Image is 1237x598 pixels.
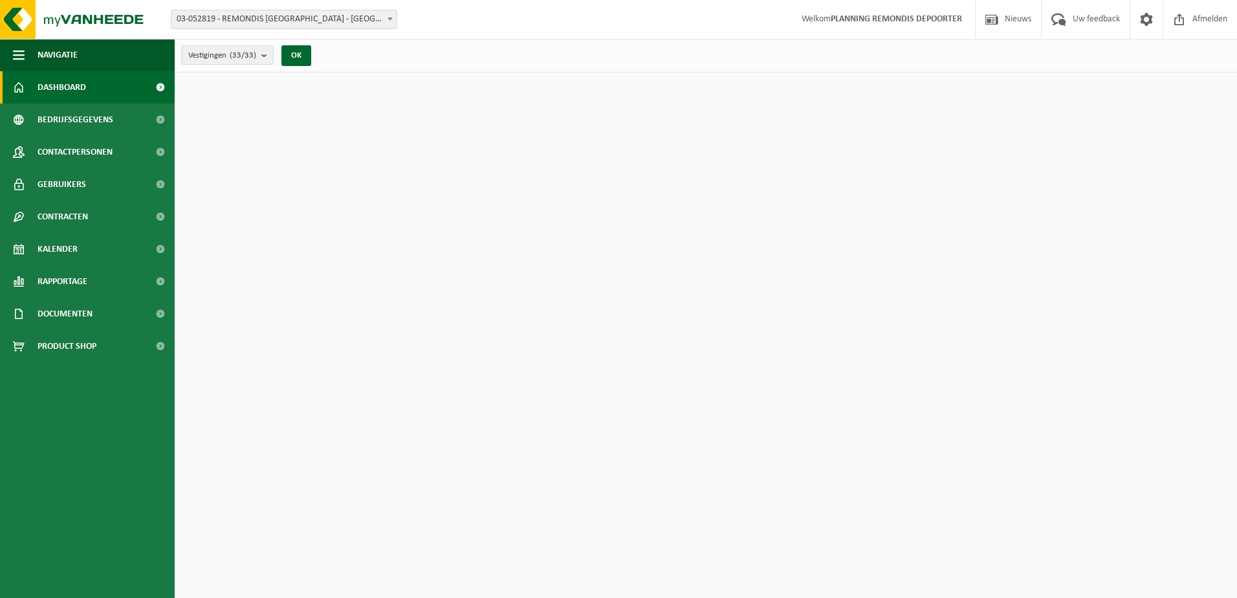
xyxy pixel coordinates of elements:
[38,265,87,298] span: Rapportage
[38,201,88,233] span: Contracten
[38,39,78,71] span: Navigatie
[38,104,113,136] span: Bedrijfsgegevens
[38,136,113,168] span: Contactpersonen
[831,14,962,24] strong: PLANNING REMONDIS DEPOORTER
[171,10,397,28] span: 03-052819 - REMONDIS WEST-VLAANDEREN - OOSTENDE
[230,51,256,60] count: (33/33)
[38,298,93,330] span: Documenten
[38,330,96,362] span: Product Shop
[281,45,311,66] button: OK
[38,233,78,265] span: Kalender
[38,71,86,104] span: Dashboard
[181,45,274,65] button: Vestigingen(33/33)
[171,10,397,29] span: 03-052819 - REMONDIS WEST-VLAANDEREN - OOSTENDE
[188,46,256,65] span: Vestigingen
[38,168,86,201] span: Gebruikers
